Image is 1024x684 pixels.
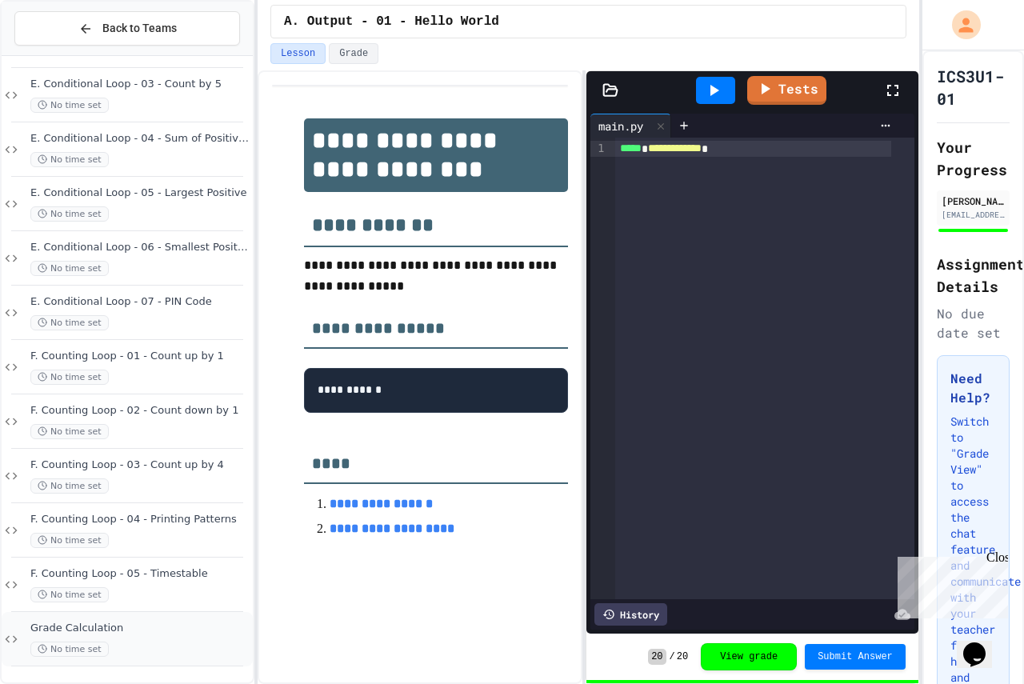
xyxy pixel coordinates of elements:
[30,587,109,602] span: No time set
[30,533,109,548] span: No time set
[957,620,1008,668] iframe: chat widget
[937,253,1010,298] h2: Assignment Details
[30,404,250,418] span: F. Counting Loop - 02 - Count down by 1
[329,43,378,64] button: Grade
[594,603,667,626] div: History
[30,622,250,635] span: Grade Calculation
[30,642,109,657] span: No time set
[30,295,250,309] span: E. Conditional Loop - 07 - PIN Code
[942,194,1005,208] div: [PERSON_NAME]
[270,43,326,64] button: Lesson
[30,567,250,581] span: F. Counting Loop - 05 - Timestable
[937,65,1010,110] h1: ICS3U1-01
[30,424,109,439] span: No time set
[30,241,250,254] span: E. Conditional Loop - 06 - Smallest Positive
[648,649,666,665] span: 20
[30,261,109,276] span: No time set
[937,304,1010,342] div: No due date set
[670,650,675,663] span: /
[818,650,893,663] span: Submit Answer
[30,206,109,222] span: No time set
[747,76,826,105] a: Tests
[935,6,985,43] div: My Account
[590,114,671,138] div: main.py
[891,550,1008,618] iframe: chat widget
[30,78,250,91] span: E. Conditional Loop - 03 - Count by 5
[284,12,499,31] span: A. Output - 01 - Hello World
[701,643,797,670] button: View grade
[590,118,651,134] div: main.py
[30,350,250,363] span: F. Counting Loop - 01 - Count up by 1
[805,644,906,670] button: Submit Answer
[30,132,250,146] span: E. Conditional Loop - 04 - Sum of Positive Numbers
[30,478,109,494] span: No time set
[6,6,110,102] div: Chat with us now!Close
[30,513,250,526] span: F. Counting Loop - 04 - Printing Patterns
[590,141,606,157] div: 1
[30,315,109,330] span: No time set
[102,20,177,37] span: Back to Teams
[950,369,996,407] h3: Need Help?
[677,650,688,663] span: 20
[14,11,240,46] button: Back to Teams
[30,98,109,113] span: No time set
[942,209,1005,221] div: [EMAIL_ADDRESS][DOMAIN_NAME]
[30,370,109,385] span: No time set
[30,152,109,167] span: No time set
[30,186,250,200] span: E. Conditional Loop - 05 - Largest Positive
[937,136,1010,181] h2: Your Progress
[30,458,250,472] span: F. Counting Loop - 03 - Count up by 4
